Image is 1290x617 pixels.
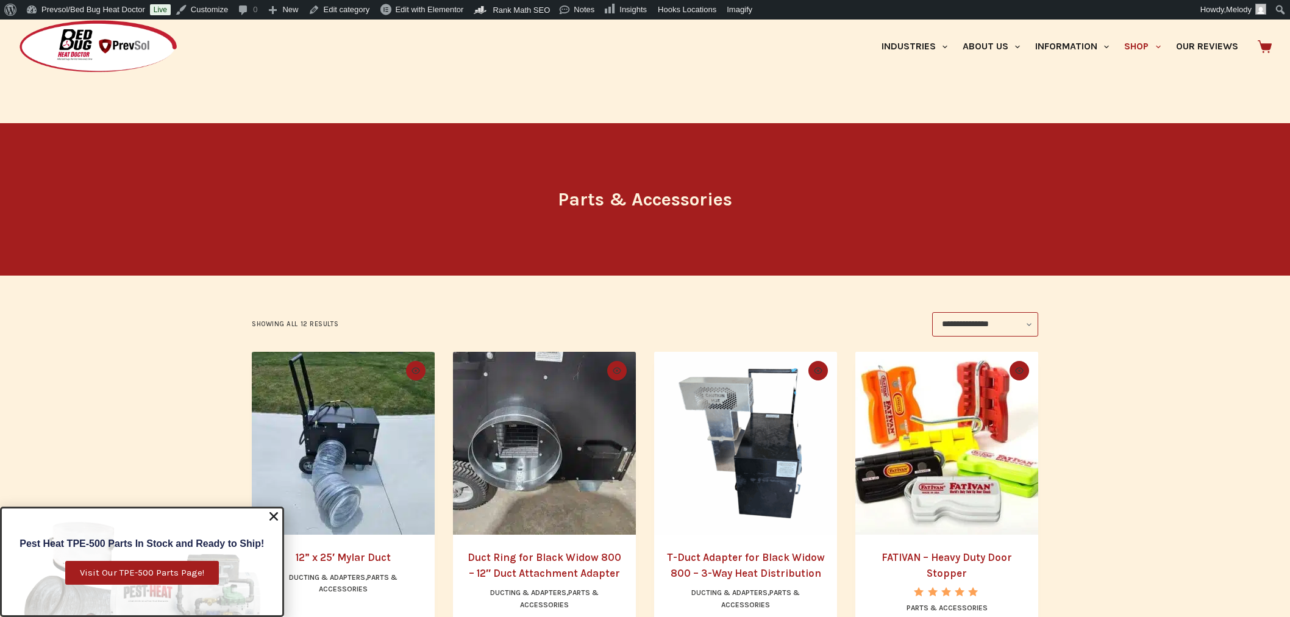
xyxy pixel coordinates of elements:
a: Close [268,510,280,522]
span: Melody [1226,5,1252,14]
img: FATIVAN - Heavy Duty Door Stopper [855,352,1038,535]
a: Ducting & Adapters [691,588,768,597]
button: Quick view toggle [406,361,426,380]
span: Rank Math SEO [493,5,550,15]
div: Rated 5.00 out of 5 [914,587,979,596]
a: Duct Ring for Black Widow 800 – 12" Duct Attachment Adapter [453,352,636,535]
button: Quick view toggle [607,361,627,380]
a: T-Duct Adapter for Black Widow 800 – 3-Way Heat Distribution [667,551,825,579]
li: , [264,572,422,596]
a: Information [1028,20,1117,74]
a: 12” x 25' Mylar Duct [252,352,435,535]
nav: Primary [874,20,1245,74]
a: FATIVAN – Heavy Duty Door Stopper [882,551,1012,579]
h6: Pest Heat TPE-500 Parts In Stock and Ready to Ship! [8,539,276,549]
a: Ducting & Adapters [289,573,365,582]
button: Quick view toggle [1010,361,1029,380]
p: Showing all 12 results [252,319,338,330]
a: 12” x 25′ Mylar Duct [296,551,391,563]
img: Prevsol/Bed Bug Heat Doctor [18,20,178,74]
a: Parts & Accessories [721,588,800,609]
a: Ducting & Adapters [490,588,566,597]
a: T-Duct Adapter for Black Widow 800 – 3-Way Heat Distribution [654,352,837,535]
span: Edit with Elementor [395,5,463,14]
a: Industries [874,20,955,74]
a: Live [150,4,171,15]
img: Mylar ducting attached to the Black Widow 800 Propane Heater using the duct ring [252,352,435,535]
picture: 20250617_135624 [252,352,435,535]
li: , [465,587,624,612]
a: Shop [1117,20,1168,74]
select: Shop order [932,312,1038,337]
picture: SIX_SR._COLORS_1024x1024 [855,352,1038,535]
a: About Us [955,20,1027,74]
a: Visit Our TPE-500 Parts Page! [65,561,219,585]
li: , [666,587,825,612]
a: Our Reviews [1168,20,1245,74]
a: Parts & Accessories [907,604,988,612]
button: Quick view toggle [808,361,828,380]
a: Parts & Accessories [520,588,599,609]
h1: Parts & Accessories [416,186,874,213]
span: Visit Our TPE-500 Parts Page! [80,568,204,577]
a: Duct Ring for Black Widow 800 – 12″ Duct Attachment Adapter [468,551,621,579]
